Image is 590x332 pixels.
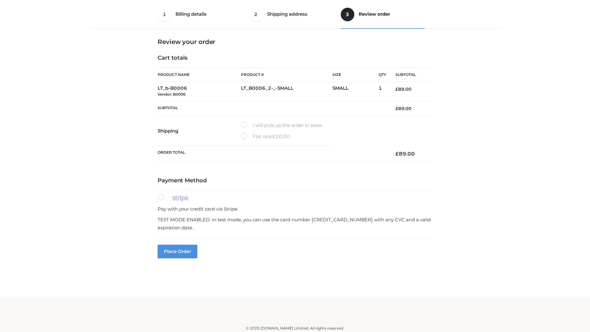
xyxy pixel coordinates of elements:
h3: Review your order [158,38,432,45]
p: Pay with your credit card via Stripe. [158,205,432,213]
td: SMALL [332,82,379,101]
span: £ [395,86,398,92]
th: Shipping [158,116,241,146]
th: Qty [379,68,386,82]
h4: Cart totals [158,55,432,61]
span: £ [395,151,399,157]
bdi: 89.00 [395,106,411,111]
td: 1 [379,82,386,101]
span: £ [273,133,276,139]
p: TEST MODE ENABLED. In test mode, you can use the card number [CREDIT_CARD_NUMBER] with any CVC an... [158,216,432,231]
label: I will pick up the order in store. [241,121,323,129]
th: Product Name [158,68,241,82]
th: Product # [241,68,332,82]
bdi: 20.00 [273,133,290,139]
div: © 2025 [DOMAIN_NAME] Limited. All rights reserved. [91,325,499,331]
th: Order Total [158,146,386,162]
th: Subtotal [158,101,386,116]
label: Flat rate: [241,132,290,140]
span: £ [395,106,398,111]
small: Vendor: B0006 [158,92,186,97]
th: Subtotal [386,68,432,82]
button: Place order [158,245,197,258]
bdi: 89.00 [395,151,415,157]
th: Size [332,68,376,82]
td: LT_B0006_2-_-SMALL [241,82,332,101]
bdi: 89.00 [395,86,411,92]
h4: Payment Method [158,177,432,184]
td: LT_b-B0006 [158,82,241,101]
